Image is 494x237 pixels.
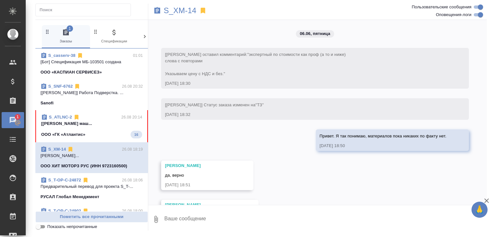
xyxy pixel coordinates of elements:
a: S_ATLNC-2 [49,115,72,119]
svg: Отписаться [67,146,74,153]
p: 26.08 18:00 [122,208,143,214]
p: [Бот] Спецификация МБ-103501 создана [41,59,143,65]
span: Пометить все прочитанными [39,213,144,221]
span: Спецификации [93,29,136,44]
svg: Отписаться [77,52,83,59]
p: 01:01 [133,52,143,59]
div: [DATE] 18:32 [165,111,446,118]
div: [PERSON_NAME] [165,202,236,208]
p: 06.06, пятница [300,31,330,37]
a: S_XM-14 [164,7,197,14]
svg: Зажми и перетащи, чтобы поменять порядок вкладок [93,29,99,35]
button: 🙏 [471,202,488,218]
p: 26.08 18:19 [122,146,143,153]
span: Привет. Я так понимаю, материалов пока никаких по факту нет. [320,134,446,138]
a: S_XM-14 [48,147,66,152]
div: [DATE] 18:50 [320,143,446,149]
p: 26.08 20:32 [122,83,143,90]
span: Клиенты [141,29,184,44]
span: Оповещения-логи [436,12,471,18]
button: Пометить все прочитанными [35,211,148,223]
span: да, верно [165,173,184,178]
svg: Отписаться [73,114,80,120]
div: S_SNF-676226.08 20:32[[PERSON_NAME]] Работа Подверстка. ...Sanofi [35,79,148,110]
p: ООО ХИТ МОТОРЗ РУС (ИНН 9723160500) [41,163,127,169]
svg: Зажми и перетащи, чтобы поменять порядок вкладок [141,29,147,35]
div: S_T-OP-C-2487226.08 18:06Предварительный перевод для проекта S_T-...РУСАЛ Глобал Менеджмент [35,173,148,204]
svg: Зажми и перетащи, чтобы поменять порядок вкладок [44,29,50,35]
span: "экспертный по стоимости как проф (а то и ниже) слова с повторами Указываем цену с НДС и без." [165,52,346,76]
p: Sanofi [41,100,54,106]
p: Предварительный перевод для проекта S_T-... [41,183,143,190]
p: ООО «КАСПИАН СЕРВИСЕЗ» [41,69,102,75]
p: 26.08 20:14 [121,114,142,120]
input: Поиск [40,5,131,14]
a: S_SNF-6762 [48,84,73,89]
a: S_T-OP-C-24902 [48,208,81,213]
svg: Отписаться [82,208,89,214]
span: 16 [131,131,142,138]
p: 26.08 18:06 [122,177,143,183]
div: [DATE] 18:51 [165,182,231,188]
a: S_casserv-38 [48,53,76,58]
p: [PERSON_NAME]... [41,153,143,159]
p: [[PERSON_NAME]] Работа Подверстка. ... [41,90,143,96]
span: Заказы [44,29,87,44]
p: ООО «ГК «Атлантис» [41,131,85,138]
span: Показать непрочитанные [47,224,97,230]
div: S_ATLNC-226.08 20:14[[PERSON_NAME] маш...ООО «ГК «Атлантис»16 [35,110,148,142]
div: S_XM-1426.08 18:19[PERSON_NAME]...ООО ХИТ МОТОРЗ РУС (ИНН 9723160500) [35,142,148,173]
a: 1 [2,112,24,128]
span: Пользовательские сообщения [412,4,471,10]
a: S_T-OP-C-24872 [48,178,81,182]
div: S_T-OP-C-2490226.08 18:00[[PERSON_NAME]] Работа "Перевод" был...РУСАЛ Глобал Менеджмент [35,204,148,235]
svg: Отписаться [82,177,89,183]
p: [[PERSON_NAME] маш... [41,120,142,127]
div: [PERSON_NAME] [165,162,231,169]
div: [DATE] 18:30 [165,80,446,87]
span: [[PERSON_NAME] оставил комментарий: [165,52,346,76]
span: 1 [67,25,73,32]
div: S_casserv-3801:01[Бот] Спецификация МБ-103501 созданаООО «КАСПИАН СЕРВИСЕЗ» [35,48,148,79]
p: РУСАЛ Глобал Менеджмент [41,194,99,200]
span: 1 [13,114,23,120]
span: "ТЗ" [255,102,264,107]
span: [[PERSON_NAME]] Статус заказа изменен на [165,102,264,107]
span: 🙏 [474,203,485,216]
